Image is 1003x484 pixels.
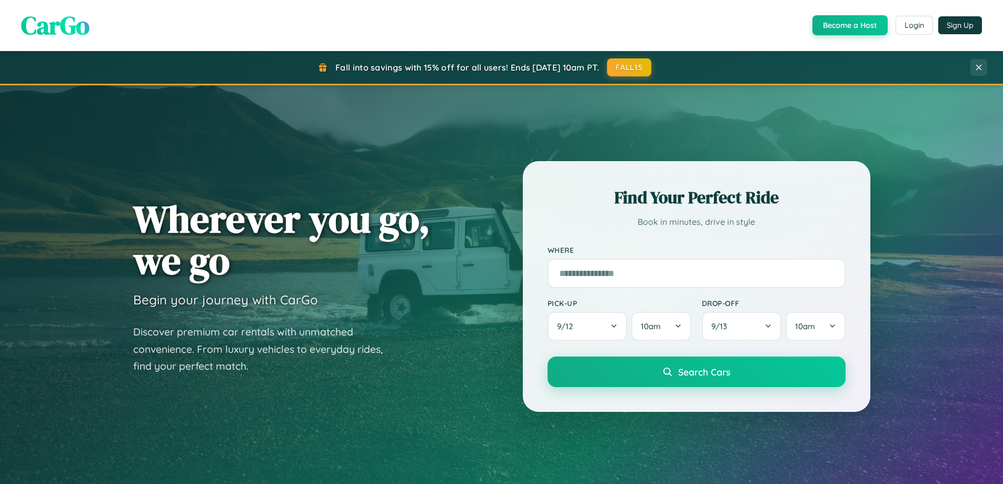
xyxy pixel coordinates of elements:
[548,312,628,341] button: 9/12
[548,245,846,254] label: Where
[557,321,578,331] span: 9 / 12
[548,357,846,387] button: Search Cars
[335,62,599,73] span: Fall into savings with 15% off for all users! Ends [DATE] 10am PT.
[938,16,982,34] button: Sign Up
[548,214,846,230] p: Book in minutes, drive in style
[641,321,661,331] span: 10am
[548,299,691,308] label: Pick-up
[607,58,651,76] button: FALL15
[133,292,318,308] h3: Begin your journey with CarGo
[795,321,815,331] span: 10am
[711,321,732,331] span: 9 / 13
[678,366,730,378] span: Search Cars
[702,299,846,308] label: Drop-off
[702,312,782,341] button: 9/13
[21,8,90,43] span: CarGo
[133,198,430,281] h1: Wherever you go, we go
[812,15,888,35] button: Become a Host
[548,186,846,209] h2: Find Your Perfect Ride
[896,16,933,35] button: Login
[133,323,396,375] p: Discover premium car rentals with unmatched convenience. From luxury vehicles to everyday rides, ...
[786,312,845,341] button: 10am
[631,312,691,341] button: 10am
